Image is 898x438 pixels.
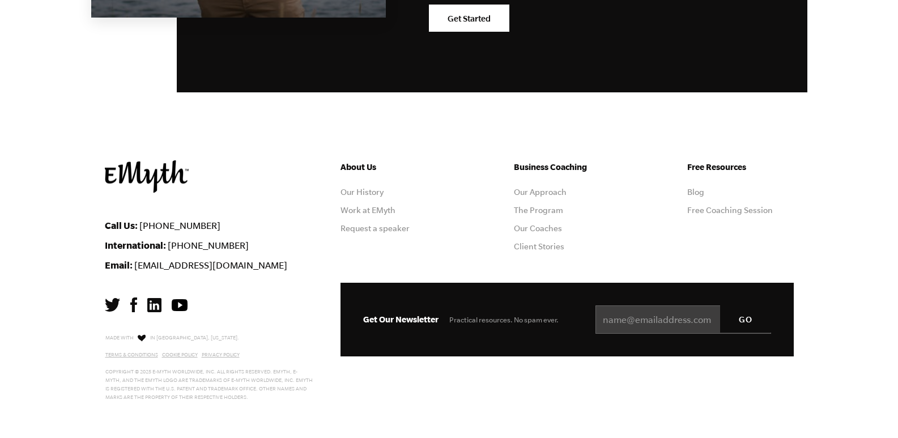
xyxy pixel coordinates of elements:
[134,260,287,270] a: [EMAIL_ADDRESS][DOMAIN_NAME]
[147,298,161,312] img: LinkedIn
[138,334,146,342] img: Love
[105,332,313,402] p: Made with in [GEOGRAPHIC_DATA], [US_STATE]. Copyright © 2025 E-Myth Worldwide, Inc. All rights re...
[105,352,158,358] a: Terms & Conditions
[105,298,120,312] img: Twitter
[687,206,773,215] a: Free Coaching Session
[341,224,410,233] a: Request a speaker
[168,240,249,250] a: [PHONE_NUMBER]
[341,206,395,215] a: Work at EMyth
[363,314,439,324] span: Get Our Newsletter
[687,188,704,197] a: Blog
[202,352,240,358] a: Privacy Policy
[514,224,562,233] a: Our Coaches
[514,160,620,174] h5: Business Coaching
[341,188,384,197] a: Our History
[130,297,137,312] img: Facebook
[172,299,188,311] img: YouTube
[105,240,166,250] strong: International:
[162,352,198,358] a: Cookie Policy
[720,305,771,333] input: GO
[514,206,563,215] a: The Program
[139,220,220,231] a: [PHONE_NUMBER]
[841,384,898,438] iframe: Chat Widget
[595,305,771,334] input: name@emailaddress.com
[514,242,564,251] a: Client Stories
[429,5,509,32] a: Get Started
[687,160,794,174] h5: Free Resources
[105,160,189,193] img: EMyth
[449,316,559,324] span: Practical resources. No spam ever.
[514,188,567,197] a: Our Approach
[105,260,133,270] strong: Email:
[341,160,447,174] h5: About Us
[105,220,138,231] strong: Call Us:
